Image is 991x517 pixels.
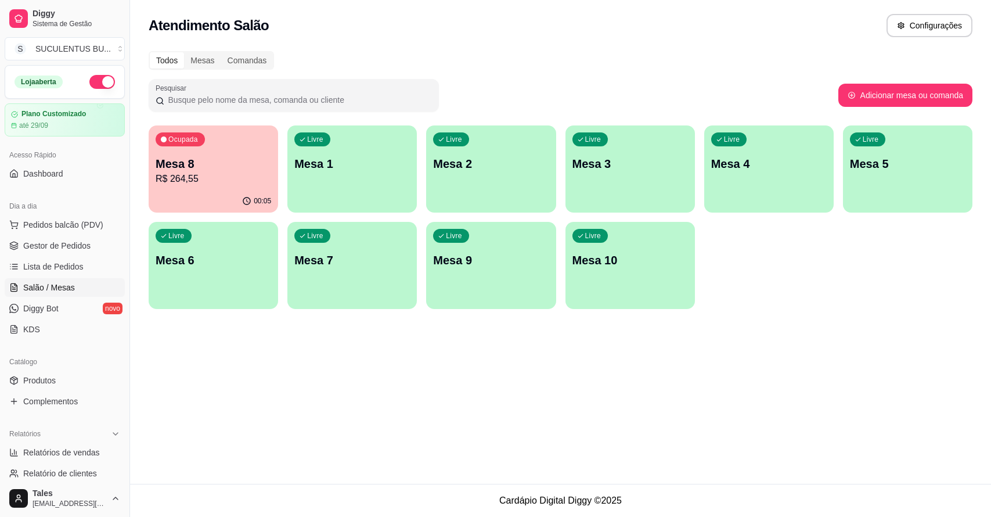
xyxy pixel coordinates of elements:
[23,282,75,293] span: Salão / Mesas
[23,219,103,231] span: Pedidos balcão (PDV)
[19,121,48,130] article: até 29/09
[23,396,78,407] span: Complementos
[5,320,125,339] a: KDS
[5,484,125,512] button: Tales[EMAIL_ADDRESS][DOMAIN_NAME]
[149,16,269,35] h2: Atendimento Salão
[149,125,278,213] button: OcupadaMesa 8R$ 264,5500:05
[5,299,125,318] a: Diggy Botnovo
[23,468,97,479] span: Relatório de clientes
[287,222,417,309] button: LivreMesa 7
[5,443,125,462] a: Relatórios de vendas
[5,37,125,60] button: Select a team
[294,156,410,172] p: Mesa 1
[149,222,278,309] button: LivreMesa 6
[5,216,125,234] button: Pedidos balcão (PDV)
[35,43,111,55] div: SUCULENTUS BU ...
[5,103,125,137] a: Plano Customizadoaté 29/09
[446,231,462,240] p: Livre
[5,278,125,297] a: Salão / Mesas
[23,375,56,386] span: Produtos
[5,464,125,483] a: Relatório de clientes
[307,135,323,144] p: Livre
[887,14,972,37] button: Configurações
[704,125,834,213] button: LivreMesa 4
[724,135,740,144] p: Livre
[850,156,965,172] p: Mesa 5
[15,43,26,55] span: S
[130,484,991,517] footer: Cardápio Digital Diggy © 2025
[168,231,185,240] p: Livre
[711,156,827,172] p: Mesa 4
[5,353,125,371] div: Catálogo
[23,261,84,272] span: Lista de Pedidos
[572,156,688,172] p: Mesa 3
[426,222,556,309] button: LivreMesa 9
[5,164,125,183] a: Dashboard
[33,499,106,508] span: [EMAIL_ADDRESS][DOMAIN_NAME]
[23,168,63,179] span: Dashboard
[5,5,125,33] a: DiggySistema de Gestão
[565,222,695,309] button: LivreMesa 10
[565,125,695,213] button: LivreMesa 3
[307,231,323,240] p: Livre
[9,429,41,439] span: Relatórios
[23,447,100,458] span: Relatórios de vendas
[150,52,184,69] div: Todos
[433,156,549,172] p: Mesa 2
[221,52,273,69] div: Comandas
[156,172,271,186] p: R$ 264,55
[33,9,120,19] span: Diggy
[287,125,417,213] button: LivreMesa 1
[426,125,556,213] button: LivreMesa 2
[254,196,271,206] p: 00:05
[585,231,601,240] p: Livre
[89,75,115,89] button: Alterar Status
[572,252,688,268] p: Mesa 10
[23,240,91,252] span: Gestor de Pedidos
[446,135,462,144] p: Livre
[15,76,63,88] div: Loja aberta
[33,19,120,28] span: Sistema de Gestão
[5,371,125,390] a: Produtos
[585,135,601,144] p: Livre
[33,489,106,499] span: Tales
[23,324,40,335] span: KDS
[156,252,271,268] p: Mesa 6
[863,135,879,144] p: Livre
[433,252,549,268] p: Mesa 9
[21,110,86,119] article: Plano Customizado
[5,392,125,411] a: Complementos
[5,236,125,255] a: Gestor de Pedidos
[5,197,125,216] div: Dia a dia
[156,83,190,93] label: Pesquisar
[5,146,125,164] div: Acesso Rápido
[5,257,125,276] a: Lista de Pedidos
[294,252,410,268] p: Mesa 7
[156,156,271,172] p: Mesa 8
[838,84,972,107] button: Adicionar mesa ou comanda
[23,303,59,314] span: Diggy Bot
[164,94,432,106] input: Pesquisar
[168,135,198,144] p: Ocupada
[843,125,972,213] button: LivreMesa 5
[184,52,221,69] div: Mesas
